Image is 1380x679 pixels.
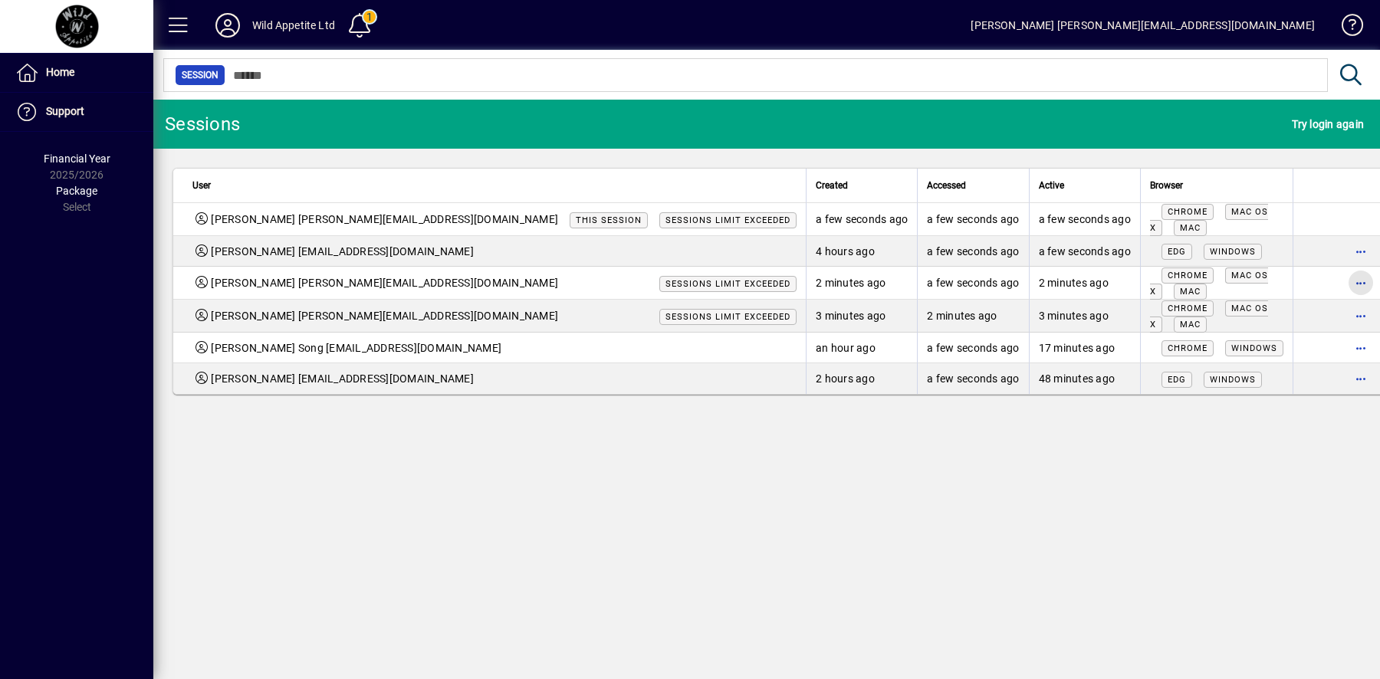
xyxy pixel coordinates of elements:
[816,177,848,194] span: Created
[1029,236,1140,267] td: a few seconds ago
[1150,177,1183,194] span: Browser
[1231,343,1277,353] span: Windows
[806,203,917,236] td: a few seconds ago
[1349,366,1373,391] button: More options
[211,340,501,356] span: [PERSON_NAME] Song [EMAIL_ADDRESS][DOMAIN_NAME]
[1150,267,1283,299] div: Mozilla/5.0 (Macintosh; Intel Mac OS X 10_15_7) AppleWebKit/537.36 (KHTML, like Gecko) Chrome/137...
[665,279,790,289] span: Sessions limit exceeded
[252,13,335,38] div: Wild Appetite Ltd
[1039,177,1064,194] span: Active
[211,244,474,259] span: [PERSON_NAME] [EMAIL_ADDRESS][DOMAIN_NAME]
[211,371,474,386] span: [PERSON_NAME] [EMAIL_ADDRESS][DOMAIN_NAME]
[1288,110,1368,138] button: Try login again
[203,11,252,39] button: Profile
[1168,271,1207,280] span: Chrome
[46,105,84,117] span: Support
[56,185,97,197] span: Package
[211,308,558,324] span: [PERSON_NAME] [PERSON_NAME][EMAIL_ADDRESS][DOMAIN_NAME]
[806,363,917,394] td: 2 hours ago
[1349,271,1373,295] button: More options
[1168,207,1207,217] span: Chrome
[1349,336,1373,360] button: More options
[44,153,110,165] span: Financial Year
[1168,303,1207,313] span: Chrome
[1180,287,1201,297] span: Mac
[917,203,1028,236] td: a few seconds ago
[806,267,917,300] td: 2 minutes ago
[665,215,790,225] span: Sessions limit exceeded
[806,300,917,333] td: 3 minutes ago
[917,300,1028,333] td: 2 minutes ago
[1150,243,1283,259] div: Mozilla/5.0 (Windows NT 10.0; Win64; x64) AppleWebKit/537.36 (KHTML, like Gecko) Chrome/125.0.0.0...
[182,67,219,83] span: Session
[917,363,1028,394] td: a few seconds ago
[165,112,240,136] div: Sessions
[1029,300,1140,333] td: 3 minutes ago
[1349,303,1373,328] button: More options
[1168,247,1186,257] span: Edg
[1150,371,1283,387] div: Mozilla/5.0 (Windows NT 10.0; Win64; x64) AppleWebKit/537.36 (KHTML, like Gecko) Chrome/139.0.0.0...
[665,312,790,322] span: Sessions limit exceeded
[192,177,211,194] span: User
[1180,223,1201,233] span: Mac
[1029,333,1140,363] td: 17 minutes ago
[806,333,917,363] td: an hour ago
[1168,343,1207,353] span: Chrome
[1150,339,1283,356] div: Mozilla/5.0 (Windows NT 10.0; Win64; x64) AppleWebKit/537.36 (KHTML, like Gecko) Chrome/140.0.0.0...
[1029,203,1140,236] td: a few seconds ago
[917,267,1028,300] td: a few seconds ago
[917,236,1028,267] td: a few seconds ago
[1210,247,1256,257] span: Windows
[1150,203,1283,235] div: Mozilla/5.0 (Macintosh; Intel Mac OS X 10_15_7) AppleWebKit/537.36 (KHTML, like Gecko) Chrome/137...
[1029,363,1140,394] td: 48 minutes ago
[1330,3,1361,53] a: Knowledge Base
[1029,267,1140,300] td: 2 minutes ago
[1292,112,1364,136] span: Try login again
[1210,375,1256,385] span: Windows
[8,93,153,131] a: Support
[46,66,74,78] span: Home
[1168,375,1186,385] span: Edg
[211,275,558,291] span: [PERSON_NAME] [PERSON_NAME][EMAIL_ADDRESS][DOMAIN_NAME]
[1150,300,1283,332] div: Mozilla/5.0 (Macintosh; Intel Mac OS X 10_15_7) AppleWebKit/537.36 (KHTML, like Gecko) Chrome/137...
[927,177,966,194] span: Accessed
[1349,239,1373,264] button: More options
[8,54,153,92] a: Home
[971,13,1315,38] div: [PERSON_NAME] [PERSON_NAME][EMAIL_ADDRESS][DOMAIN_NAME]
[576,215,642,225] span: This session
[211,212,558,228] span: [PERSON_NAME] [PERSON_NAME][EMAIL_ADDRESS][DOMAIN_NAME]
[1180,320,1201,330] span: Mac
[806,236,917,267] td: 4 hours ago
[917,333,1028,363] td: a few seconds ago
